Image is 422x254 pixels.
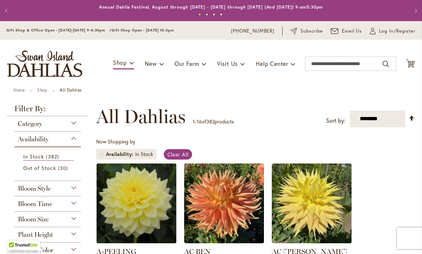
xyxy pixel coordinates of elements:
span: 382 [206,118,215,125]
span: Subscribe [300,28,323,35]
div: In Stock [135,151,153,158]
a: Clear All [164,149,192,160]
span: Visit Us [217,60,238,67]
a: Log In/Register [370,28,416,35]
a: Annual Dahlia Festival, August through [DATE] - [DATE] through [DATE] (And [DATE]) 9-am5:30pm [99,4,323,10]
span: In Stock [23,153,44,160]
a: In Stock 382 [23,153,74,161]
span: 1 [193,118,195,125]
label: Sort by: [326,114,345,127]
span: Our Farm [175,60,199,67]
strong: Filter By: [7,105,88,116]
span: Email Us [342,28,362,35]
span: 16 [197,118,202,125]
button: 3 of 4 [213,13,215,16]
span: Bloom Style [18,185,51,192]
span: All Dahlias [96,106,186,127]
a: Out of Stock 30 [23,164,74,172]
span: Shop [113,59,127,66]
a: Email Us [331,28,362,35]
img: AC BEN [184,163,264,243]
span: Out of Stock [23,165,56,171]
strong: All Dahlias [60,87,82,93]
p: - of products [193,116,234,127]
span: Clear All [167,151,188,158]
span: Bloom Time [18,200,52,208]
span: Bloom Size [18,215,49,223]
img: A-Peeling [97,163,176,243]
a: Home [14,87,25,93]
a: Remove Availability In Stock [100,152,104,156]
span: Category [18,120,42,128]
a: AC Jeri [272,238,352,245]
button: 2 of 4 [206,13,208,16]
a: A-Peeling [97,238,176,245]
a: AC BEN [184,238,264,245]
span: Availability [18,135,49,143]
span: Now Shopping by [96,138,135,145]
span: Availability [106,151,135,158]
span: Gift Shop Open - [DATE] 10-3pm [112,28,174,33]
button: 1 of 4 [198,13,201,16]
a: Subscribe [290,28,323,35]
span: 30 [58,164,70,172]
span: Log In/Register [379,28,416,35]
iframe: Launch Accessibility Center [5,229,25,249]
span: New [145,60,157,67]
span: Gift Shop & Office Open - [DATE]-[DATE] 9-4:30pm / [6,28,112,33]
span: 382 [46,153,60,160]
span: Plant Height [18,231,53,239]
button: Next [408,4,422,18]
img: AC Jeri [272,163,352,243]
a: store logo [7,50,82,77]
span: Help Center [256,60,288,67]
button: 4 of 4 [220,13,222,16]
a: [PHONE_NUMBER] [231,28,274,35]
a: Shop [37,87,47,93]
